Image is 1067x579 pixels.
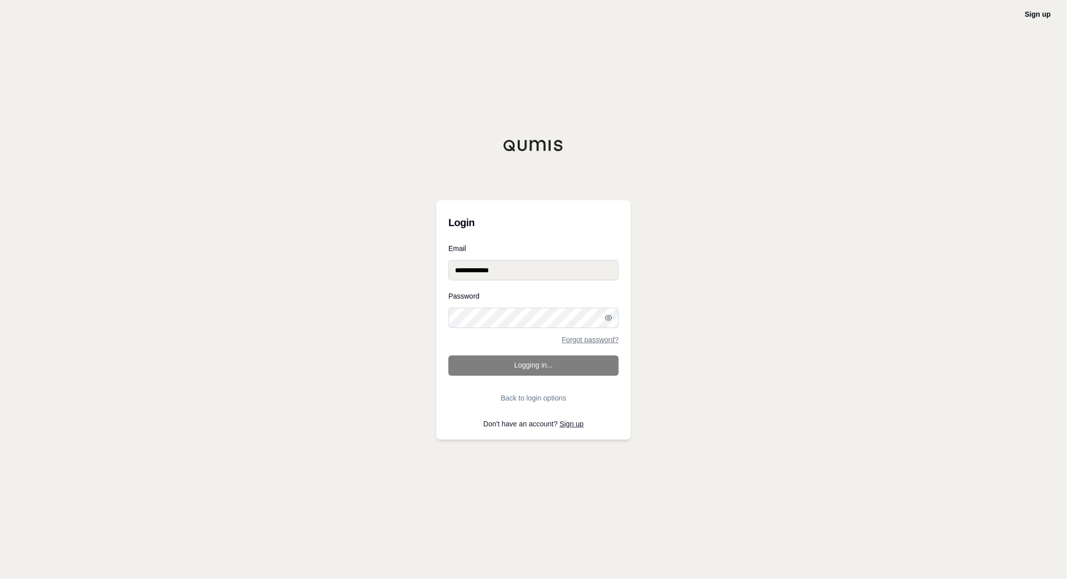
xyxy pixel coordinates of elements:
[448,212,619,233] h3: Login
[560,420,584,428] a: Sign up
[503,139,564,152] img: Qumis
[448,245,619,252] label: Email
[448,293,619,300] label: Password
[1025,10,1051,18] a: Sign up
[562,336,619,343] a: Forgot password?
[448,420,619,427] p: Don't have an account?
[448,388,619,408] button: Back to login options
